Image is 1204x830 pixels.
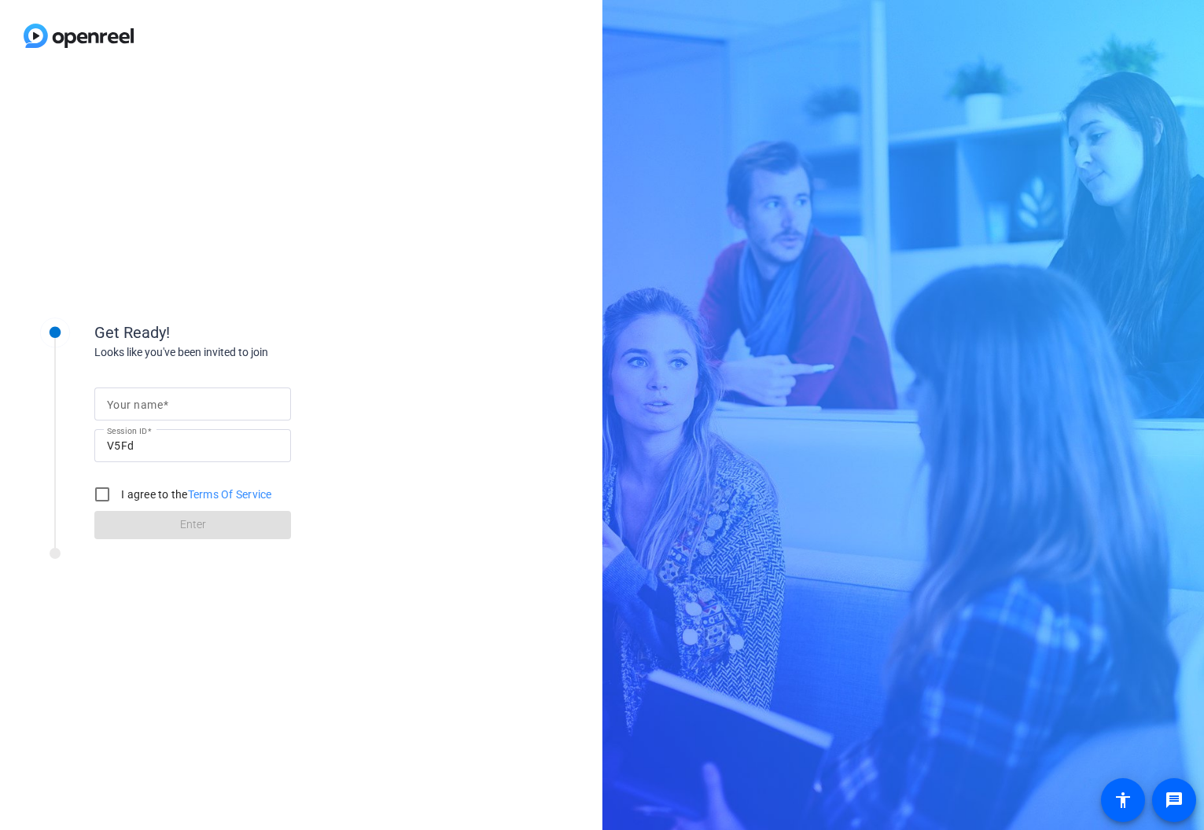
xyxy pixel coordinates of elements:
label: I agree to the [118,487,272,502]
mat-icon: message [1165,791,1184,810]
div: Looks like you've been invited to join [94,344,409,361]
mat-label: Session ID [107,426,147,435]
a: Terms Of Service [188,488,272,501]
mat-label: Your name [107,398,163,411]
div: Get Ready! [94,321,409,344]
mat-icon: accessibility [1114,791,1132,810]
